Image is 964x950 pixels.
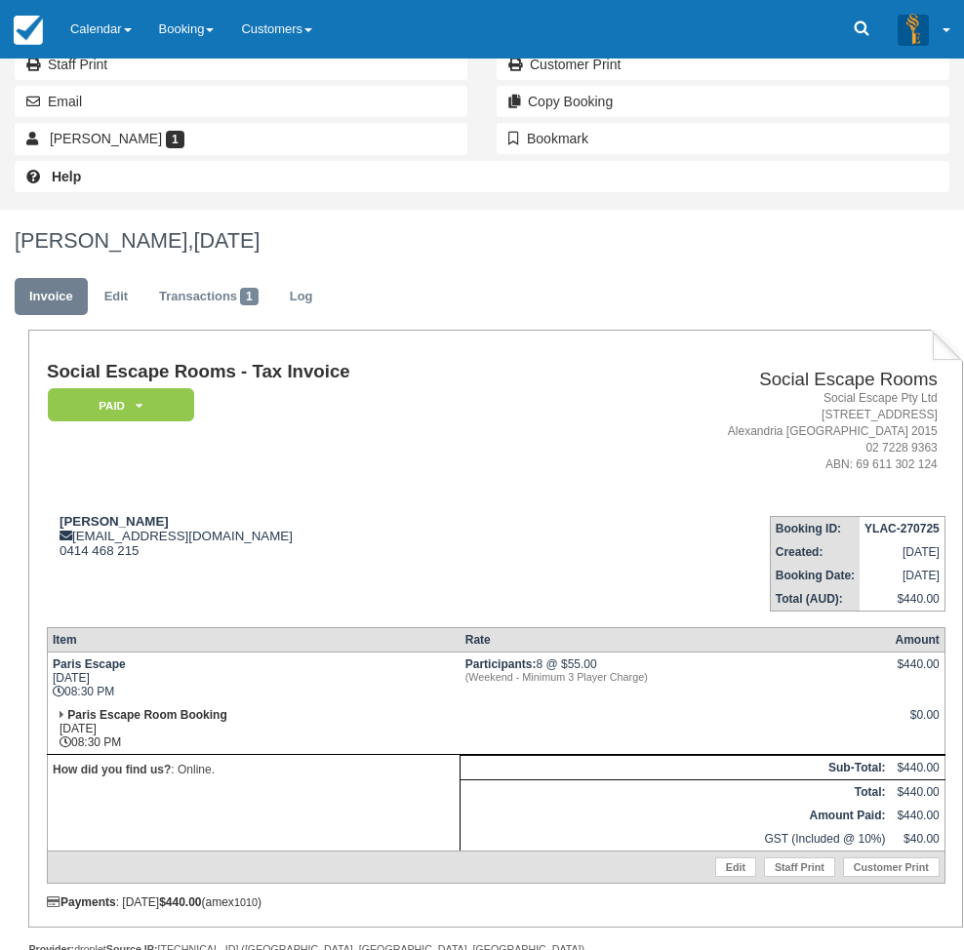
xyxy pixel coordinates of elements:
[497,86,949,117] button: Copy Booking
[895,708,939,737] div: $0.00
[461,827,891,851] td: GST (Included @ 10%)
[47,895,945,909] div: : [DATE] (amex )
[48,388,194,422] em: Paid
[843,857,940,877] a: Customer Print
[144,278,273,316] a: Transactions1
[166,131,184,148] span: 1
[50,131,162,146] span: [PERSON_NAME]
[193,228,260,253] span: [DATE]
[860,540,944,564] td: [DATE]
[15,123,467,154] a: [PERSON_NAME] 1
[47,362,562,382] h1: Social Escape Rooms - Tax Invoice
[15,161,949,192] a: Help
[860,564,944,587] td: [DATE]
[570,370,938,390] h2: Social Escape Rooms
[860,587,944,612] td: $440.00
[715,857,756,877] a: Edit
[15,86,467,117] button: Email
[47,628,460,653] th: Item
[465,657,537,671] strong: Participants
[764,857,835,877] a: Staff Print
[47,653,460,704] td: [DATE] 08:30 PM
[14,16,43,45] img: checkfront-main-nav-mini-logo.png
[60,514,169,529] strong: [PERSON_NAME]
[461,628,891,653] th: Rate
[53,657,126,671] strong: Paris Escape
[53,763,171,776] strong: How did you find us?
[890,804,944,827] td: $440.00
[890,628,944,653] th: Amount
[895,657,939,687] div: $440.00
[890,780,944,805] td: $440.00
[47,387,187,423] a: Paid
[461,756,891,780] th: Sub-Total:
[497,123,949,154] button: Bookmark
[864,522,940,535] strong: YLAC-270725
[890,756,944,780] td: $440.00
[52,169,81,184] b: Help
[53,760,455,779] p: : Online.
[47,703,460,755] td: [DATE] 08:30 PM
[570,390,938,474] address: Social Escape Pty Ltd [STREET_ADDRESS] Alexandria [GEOGRAPHIC_DATA] 2015 02 7228 9363 ABN: 69 611...
[67,708,226,722] strong: Paris Escape Room Booking
[275,278,328,316] a: Log
[15,278,88,316] a: Invoice
[497,49,949,80] a: Customer Print
[47,895,116,909] strong: Payments
[461,780,891,805] th: Total:
[47,514,562,558] div: [EMAIL_ADDRESS][DOMAIN_NAME] 0414 468 215
[461,804,891,827] th: Amount Paid:
[15,49,467,80] a: Staff Print
[770,517,860,541] th: Booking ID:
[461,653,891,704] td: 8 @ $55.00
[240,288,259,305] span: 1
[770,540,860,564] th: Created:
[234,896,258,908] small: 1010
[770,587,860,612] th: Total (AUD):
[898,14,929,45] img: A3
[465,671,886,683] em: (Weekend - Minimum 3 Player Charge)
[90,278,142,316] a: Edit
[770,564,860,587] th: Booking Date:
[890,827,944,851] td: $40.00
[159,895,201,909] strong: $440.00
[15,229,949,253] h1: [PERSON_NAME],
